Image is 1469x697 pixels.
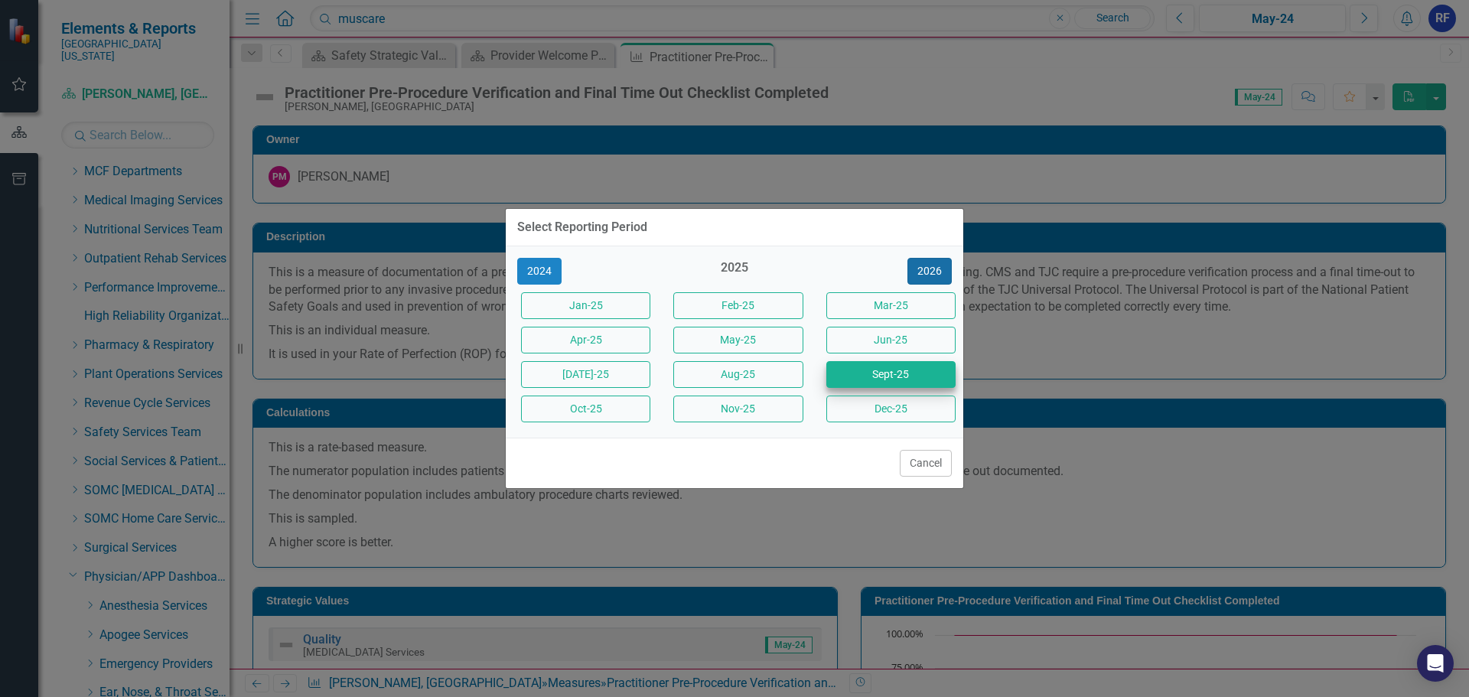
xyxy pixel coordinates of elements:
button: 2026 [907,258,952,285]
button: Mar-25 [826,292,956,319]
button: Aug-25 [673,361,803,388]
div: Select Reporting Period [517,220,647,234]
button: Sept-25 [826,361,956,388]
button: Feb-25 [673,292,803,319]
button: May-25 [673,327,803,353]
button: Dec-25 [826,396,956,422]
button: Apr-25 [521,327,650,353]
button: 2024 [517,258,562,285]
button: Cancel [900,450,952,477]
button: Oct-25 [521,396,650,422]
button: [DATE]-25 [521,361,650,388]
button: Jun-25 [826,327,956,353]
div: 2025 [669,259,799,285]
button: Nov-25 [673,396,803,422]
div: Open Intercom Messenger [1417,645,1454,682]
button: Jan-25 [521,292,650,319]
